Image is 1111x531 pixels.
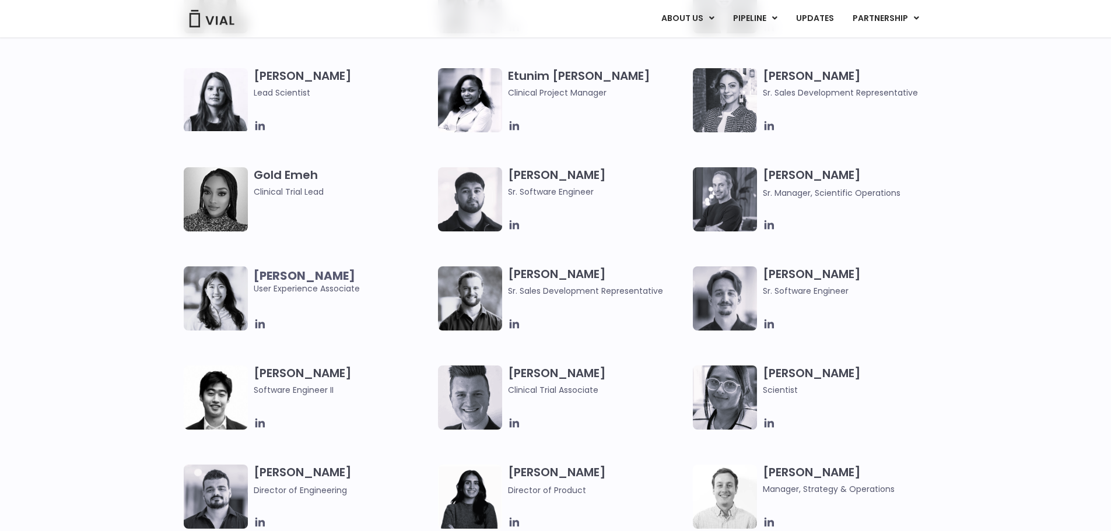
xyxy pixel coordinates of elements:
[508,167,687,198] h3: [PERSON_NAME]
[508,465,687,497] h3: [PERSON_NAME]
[438,365,502,430] img: Headshot of smiling man named Collin
[724,9,786,29] a: PIPELINEMenu Toggle
[508,365,687,396] h3: [PERSON_NAME]
[188,10,235,27] img: Vial Logo
[763,266,942,297] h3: [PERSON_NAME]
[693,167,757,231] img: Headshot of smiling man named Jared
[254,167,433,198] h3: Gold Emeh
[787,9,843,29] a: UPDATES
[254,484,347,496] span: Director of Engineering
[438,68,502,132] img: Image of smiling woman named Etunim
[843,9,928,29] a: PARTNERSHIPMenu Toggle
[763,187,900,199] span: Sr. Manager, Scientific Operations
[438,465,502,529] img: Smiling woman named Ira
[438,167,502,231] img: Headshot of smiling of man named Gurman
[254,384,433,396] span: Software Engineer II
[508,384,687,396] span: Clinical Trial Associate
[254,268,355,284] b: [PERSON_NAME]
[184,365,248,430] img: Jason Zhang
[652,9,723,29] a: ABOUT USMenu Toggle
[508,68,687,99] h3: Etunim [PERSON_NAME]
[763,167,942,199] h3: [PERSON_NAME]
[763,384,942,396] span: Scientist
[693,266,757,330] img: Fran
[693,465,757,529] img: Kyle Mayfield
[693,68,757,132] img: Smiling woman named Gabriella
[254,86,433,99] span: Lead Scientist
[254,365,433,396] h3: [PERSON_NAME]
[438,266,502,330] img: Image of smiling man named Hugo
[763,86,942,99] span: Sr. Sales Development Representative
[693,365,757,430] img: Headshot of smiling woman named Anjali
[254,269,433,295] span: User Experience Associate
[508,284,687,297] span: Sr. Sales Development Representative
[763,365,942,396] h3: [PERSON_NAME]
[508,185,687,198] span: Sr. Software Engineer
[763,68,942,99] h3: [PERSON_NAME]
[763,465,942,495] h3: [PERSON_NAME]
[184,167,248,231] img: A woman wearing a leopard print shirt in a black and white photo.
[184,465,248,529] img: Igor
[508,266,687,297] h3: [PERSON_NAME]
[254,465,433,497] h3: [PERSON_NAME]
[508,484,586,496] span: Director of Product
[763,483,942,495] span: Manager, Strategy & Operations
[254,68,433,99] h3: [PERSON_NAME]
[254,185,433,198] span: Clinical Trial Lead
[763,284,942,297] span: Sr. Software Engineer
[508,86,687,99] span: Clinical Project Manager
[184,68,248,131] img: Headshot of smiling woman named Elia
